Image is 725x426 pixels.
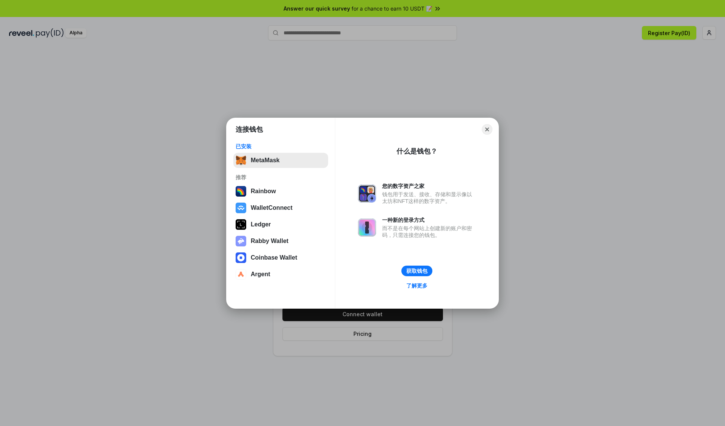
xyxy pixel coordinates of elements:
[236,236,246,246] img: svg+xml,%3Csvg%20xmlns%3D%22http%3A%2F%2Fwww.w3.org%2F2000%2Fsvg%22%20fill%3D%22none%22%20viewBox...
[236,252,246,263] img: svg+xml,%3Csvg%20width%3D%2228%22%20height%3D%2228%22%20viewBox%3D%220%200%2028%2028%22%20fill%3D...
[482,124,492,135] button: Close
[382,225,476,238] div: 而不是在每个网站上创建新的账户和密码，只需连接您的钱包。
[233,267,328,282] button: Argent
[382,191,476,205] div: 钱包用于发送、接收、存储和显示像以太坊和NFT这样的数字资产。
[236,143,326,150] div: 已安装
[401,266,432,276] button: 获取钱包
[406,268,427,274] div: 获取钱包
[396,147,437,156] div: 什么是钱包？
[251,188,276,195] div: Rainbow
[251,254,297,261] div: Coinbase Wallet
[382,183,476,189] div: 您的数字资产之家
[233,250,328,265] button: Coinbase Wallet
[251,238,288,245] div: Rabby Wallet
[236,125,263,134] h1: 连接钱包
[406,282,427,289] div: 了解更多
[251,221,271,228] div: Ledger
[236,155,246,166] img: svg+xml,%3Csvg%20fill%3D%22none%22%20height%3D%2233%22%20viewBox%3D%220%200%2035%2033%22%20width%...
[236,174,326,181] div: 推荐
[233,217,328,232] button: Ledger
[382,217,476,223] div: 一种新的登录方式
[236,203,246,213] img: svg+xml,%3Csvg%20width%3D%2228%22%20height%3D%2228%22%20viewBox%3D%220%200%2028%2028%22%20fill%3D...
[236,269,246,280] img: svg+xml,%3Csvg%20width%3D%2228%22%20height%3D%2228%22%20viewBox%3D%220%200%2028%2028%22%20fill%3D...
[233,153,328,168] button: MetaMask
[251,205,293,211] div: WalletConnect
[251,271,270,278] div: Argent
[233,200,328,215] button: WalletConnect
[233,234,328,249] button: Rabby Wallet
[402,281,432,291] a: 了解更多
[358,218,376,237] img: svg+xml,%3Csvg%20xmlns%3D%22http%3A%2F%2Fwww.w3.org%2F2000%2Fsvg%22%20fill%3D%22none%22%20viewBox...
[251,157,279,164] div: MetaMask
[236,186,246,197] img: svg+xml,%3Csvg%20width%3D%22120%22%20height%3D%22120%22%20viewBox%3D%220%200%20120%20120%22%20fil...
[358,185,376,203] img: svg+xml,%3Csvg%20xmlns%3D%22http%3A%2F%2Fwww.w3.org%2F2000%2Fsvg%22%20fill%3D%22none%22%20viewBox...
[236,219,246,230] img: svg+xml,%3Csvg%20xmlns%3D%22http%3A%2F%2Fwww.w3.org%2F2000%2Fsvg%22%20width%3D%2228%22%20height%3...
[233,184,328,199] button: Rainbow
